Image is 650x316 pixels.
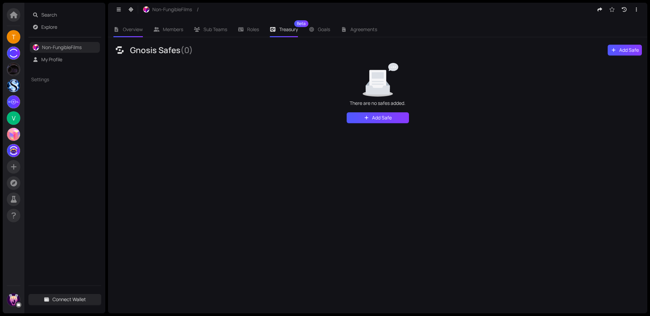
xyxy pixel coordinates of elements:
[52,296,86,303] span: Connect Wallet
[7,63,20,76] img: DqDBPFGanK.jpeg
[41,9,97,20] span: Search
[130,45,194,55] div: Gnosis Safes
[347,99,409,107] div: There are no safes added.
[347,112,409,123] button: Add Safe
[7,47,20,60] img: S5xeEuA_KA.jpeg
[350,26,377,32] span: Agreements
[318,26,330,32] span: Goals
[619,46,639,54] span: Add Safe
[279,27,298,32] span: Treasury
[294,20,308,27] sup: Beta
[163,26,183,32] span: Members
[41,56,62,63] a: My Profile
[42,44,82,50] a: Non-FungibleFilms
[152,6,192,13] span: Non-FungibleFilms
[28,72,101,87] div: Settings
[372,114,392,121] span: Add Safe
[7,79,20,92] img: c3llwUlr6D.jpeg
[28,294,101,305] button: Connect Wallet
[7,293,20,306] img: Jo8aJ5B5ax.jpeg
[203,26,227,32] span: Sub Teams
[180,44,193,55] span: ( 0 )
[12,30,16,44] span: T
[31,76,87,83] span: Settings
[143,6,149,13] img: qCePOs9RDj.jpeg
[7,144,20,157] img: 1d3d5e142b2c057a2bb61662301e7eb7.webp
[247,26,259,32] span: Roles
[123,26,143,32] span: Overview
[139,4,195,15] button: Non-FungibleFilms
[7,128,20,141] img: F74otHnKuz.jpeg
[608,45,642,55] button: Add Safe
[7,95,20,108] img: T8Xj_ByQ5B.jpeg
[41,24,57,30] a: Explore
[12,111,16,125] span: V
